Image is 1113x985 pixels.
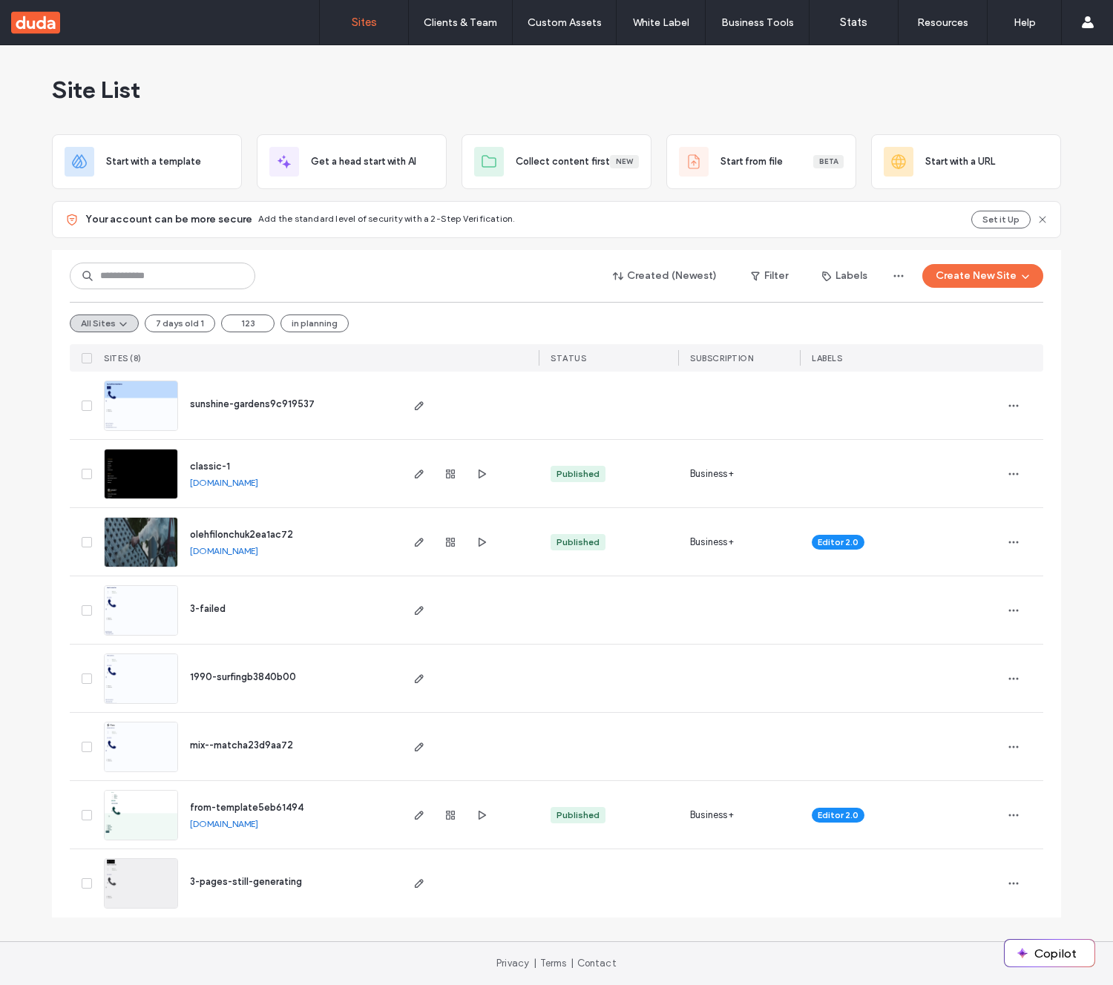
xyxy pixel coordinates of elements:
button: Set it Up [971,211,1031,228]
button: Created (Newest) [600,264,730,288]
div: Published [556,467,600,481]
label: Business Tools [721,16,794,29]
a: Terms [540,958,567,969]
a: Privacy [496,958,529,969]
div: Start from fileBeta [666,134,856,189]
span: | [571,958,574,969]
a: [DOMAIN_NAME] [190,545,258,556]
span: Business+ [690,808,734,823]
span: Add the standard level of security with a 2-Step Verification. [258,213,515,224]
button: Filter [736,264,803,288]
div: Published [556,808,600,822]
button: 7 days old 1 [145,314,215,332]
div: Start with a template [52,134,242,189]
span: Start with a template [106,154,201,169]
span: Get a head start with AI [311,154,416,169]
label: Sites [352,16,377,29]
div: Get a head start with AI [257,134,447,189]
label: Clients & Team [424,16,497,29]
button: Labels [809,264,881,288]
a: classic-1 [190,461,230,472]
a: olehfilonchuk2ea1ac72 [190,529,293,540]
a: [DOMAIN_NAME] [190,818,258,829]
span: | [533,958,536,969]
span: Start with a URL [925,154,995,169]
a: 1990-surfingb3840b00 [190,671,296,682]
a: from-template5eb61494 [190,802,303,813]
div: Published [556,536,600,549]
span: Site List [52,75,140,105]
span: LABELS [812,353,842,363]
span: Business+ [690,467,734,481]
button: All Sites [70,314,139,332]
div: Collect content firstNew [462,134,651,189]
a: Contact [577,958,617,969]
span: Start from file [720,154,783,169]
a: [DOMAIN_NAME] [190,477,258,488]
div: Beta [813,155,844,168]
span: Your account can be more secure [85,212,252,227]
span: Editor 2.0 [818,808,858,822]
span: Collect content first [516,154,610,169]
div: Start with a URL [871,134,1061,189]
label: White Label [633,16,689,29]
span: Editor 2.0 [818,536,858,549]
span: STATUS [551,353,586,363]
a: 3-failed [190,603,226,614]
button: Copilot [1005,940,1094,966]
button: 123 [221,314,275,332]
span: SUBSCRIPTION [690,353,753,363]
button: Create New Site [922,264,1043,288]
label: Custom Assets [528,16,602,29]
label: Help [1014,16,1036,29]
label: Resources [917,16,968,29]
span: Business+ [690,535,734,550]
a: mix--matcha23d9aa72 [190,739,293,751]
a: 3-pages-still-generating [190,876,302,887]
a: sunshine-gardens9c919537 [190,398,315,409]
label: Stats [840,16,867,29]
button: in planning [280,314,349,332]
div: New [610,155,639,168]
span: SITES (8) [104,353,142,363]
